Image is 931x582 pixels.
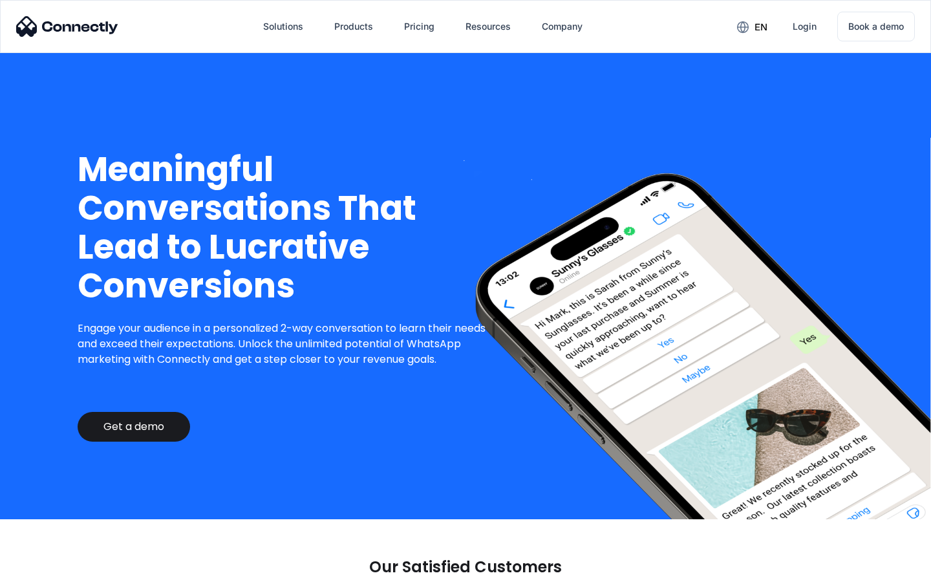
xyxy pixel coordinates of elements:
aside: Language selected: English [13,559,78,577]
ul: Language list [26,559,78,577]
p: Our Satisfied Customers [369,558,562,576]
div: Company [542,17,583,36]
div: Pricing [404,17,434,36]
a: Login [782,11,827,42]
div: en [754,18,767,36]
div: Login [793,17,817,36]
a: Get a demo [78,412,190,442]
div: Solutions [263,17,303,36]
div: Resources [465,17,511,36]
img: Connectly Logo [16,16,118,37]
div: Get a demo [103,420,164,433]
div: Products [334,17,373,36]
h1: Meaningful Conversations That Lead to Lucrative Conversions [78,150,496,305]
a: Book a demo [837,12,915,41]
p: Engage your audience in a personalized 2-way conversation to learn their needs and exceed their e... [78,321,496,367]
a: Pricing [394,11,445,42]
